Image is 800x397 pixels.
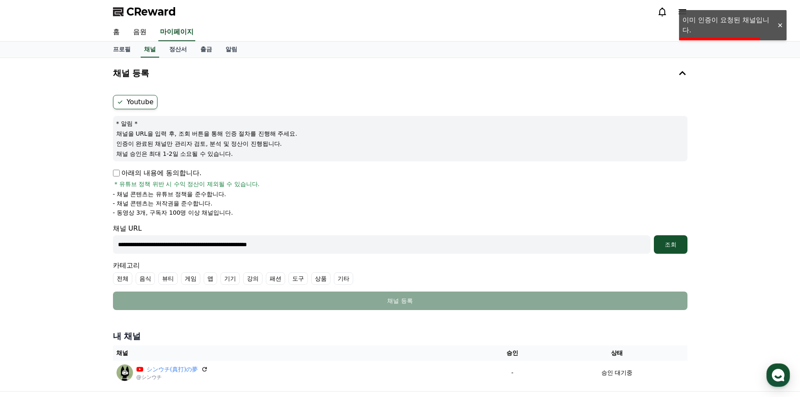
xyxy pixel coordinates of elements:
p: 채널 승인은 최대 1-2일 소요될 수 있습니다. [116,150,684,158]
label: 음식 [136,272,155,285]
p: - 채널 콘텐츠는 저작권을 준수합니다. [113,199,212,208]
h4: 내 채널 [113,330,687,342]
div: 카테고리 [113,260,687,285]
img: シンウチ(真打)の夢 [116,364,133,381]
p: 승인 대기중 [601,368,632,377]
span: 설정 [130,279,140,286]
label: 게임 [181,272,200,285]
span: CReward [126,5,176,18]
p: - [482,368,543,377]
p: - 채널 콘텐츠는 유튜브 정책을 준수합니다. [113,190,226,198]
p: 아래의 내용에 동의합니다. [113,168,202,178]
label: 앱 [204,272,217,285]
label: 도구 [289,272,308,285]
a: 알림 [219,42,244,58]
p: 인증이 완료된 채널만 관리자 검토, 분석 및 정산이 진행됩니다. [116,139,684,148]
span: * 유튜브 정책 위반 시 수익 정산이 제외될 수 있습니다. [115,180,260,188]
label: 강의 [243,272,262,285]
label: Youtube [113,95,157,109]
h4: 채널 등록 [113,68,150,78]
div: 채널 등록 [130,297,671,305]
a: 음원 [126,24,153,41]
a: シンウチ(真打)の夢 [147,365,198,374]
a: 홈 [3,266,55,287]
a: 홈 [106,24,126,41]
a: 채널 [141,42,159,58]
label: 상품 [311,272,330,285]
div: 조회 [657,240,684,249]
p: - 동영상 3개, 구독자 100명 이상 채널입니다. [113,208,233,217]
a: 마이페이지 [158,24,195,41]
a: 정산서 [163,42,194,58]
p: @シンウチ [136,374,208,381]
a: 설정 [108,266,161,287]
button: 채널 등록 [110,61,691,85]
a: 출금 [194,42,219,58]
a: 프로필 [106,42,137,58]
button: 조회 [654,235,687,254]
a: 대화 [55,266,108,287]
label: 기기 [220,272,240,285]
a: CReward [113,5,176,18]
div: 채널 URL [113,223,687,254]
th: 승인 [478,345,547,361]
label: 전체 [113,272,132,285]
label: 패션 [266,272,285,285]
span: 대화 [77,279,87,286]
span: 홈 [26,279,31,286]
th: 상태 [547,345,687,361]
p: 채널을 URL을 입력 후, 조회 버튼을 통해 인증 절차를 진행해 주세요. [116,129,684,138]
label: 뷰티 [158,272,178,285]
label: 기타 [334,272,353,285]
button: 채널 등록 [113,292,687,310]
th: 채널 [113,345,478,361]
